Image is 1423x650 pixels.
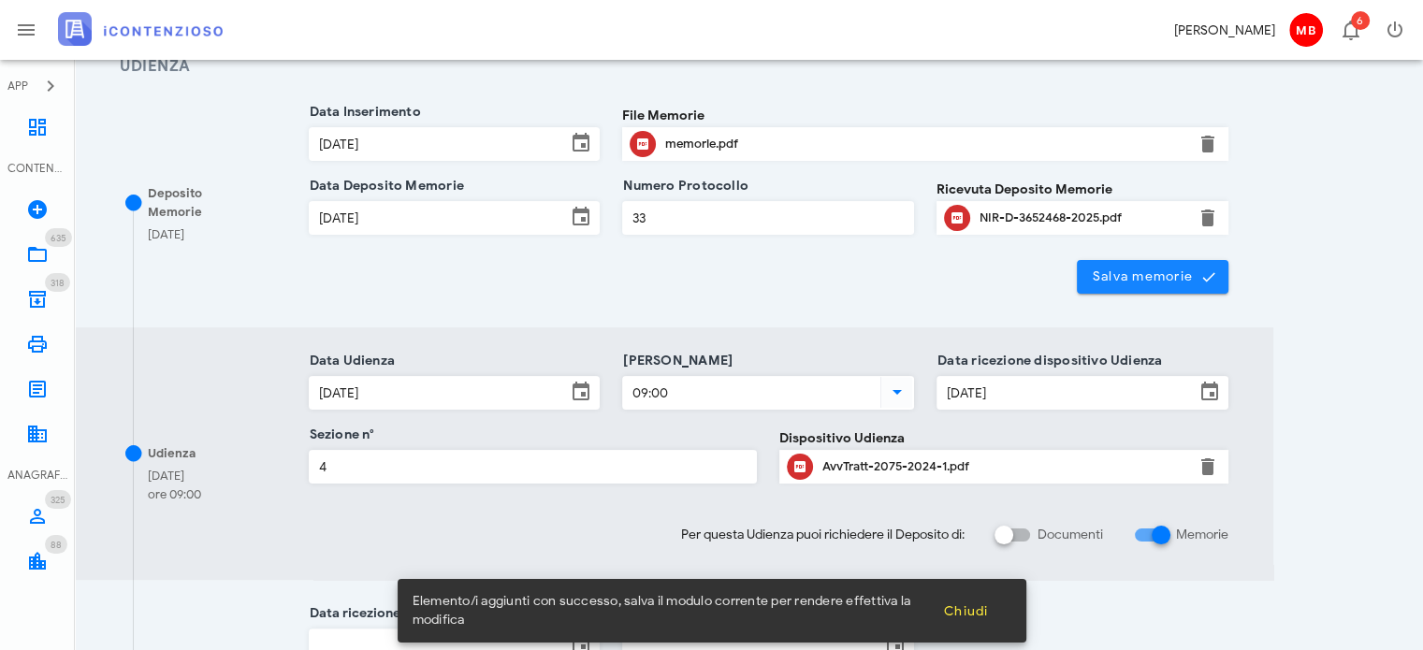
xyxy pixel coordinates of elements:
[1289,13,1323,47] span: MB
[58,12,223,46] img: logo-text-2x.png
[1197,455,1219,478] button: Elimina
[944,205,970,231] button: Clicca per aprire un'anteprima del file o scaricarlo
[943,603,989,619] span: Chiudi
[51,232,66,244] span: 635
[1197,207,1219,229] button: Elimina
[45,490,71,509] span: Distintivo
[1328,7,1372,52] button: Distintivo
[45,273,70,292] span: Distintivo
[779,428,905,448] label: Dispositivo Udienza
[1197,133,1219,155] button: Elimina
[413,592,928,629] span: Elemento/i aggiunti con successo, salva il modulo corrente per rendere effettiva la modifica
[822,459,1185,474] div: AvvTratt-2075-2024-1.pdf
[51,277,65,289] span: 318
[937,180,1112,199] label: Ricevuta Deposito Memorie
[617,352,733,370] label: [PERSON_NAME]
[148,485,201,504] div: ore 09:00
[623,202,913,234] input: Numero Protocollo
[148,444,196,463] div: Udienza
[304,426,375,444] label: Sezione n°
[304,352,396,370] label: Data Udienza
[665,137,1185,152] div: memorie.pdf
[310,451,757,483] input: Sezione n°
[304,103,421,122] label: Data Inserimento
[980,203,1185,233] div: Clicca per aprire un'anteprima del file o scaricarlo
[148,225,184,244] div: [DATE]
[630,131,656,157] button: Clicca per aprire un'anteprima del file o scaricarlo
[148,467,201,485] div: [DATE]
[665,129,1185,159] div: Clicca per aprire un'anteprima del file o scaricarlo
[1092,268,1214,285] span: Salva memorie
[1038,526,1103,544] label: Documenti
[45,535,67,554] span: Distintivo
[1351,11,1370,30] span: Distintivo
[1176,526,1228,544] label: Memorie
[617,177,748,195] label: Numero Protocollo
[928,594,1004,628] button: Chiudi
[623,377,877,409] input: Ora Udienza
[1077,260,1229,294] button: Salva memorie
[7,467,67,484] div: ANAGRAFICA
[45,228,72,247] span: Distintivo
[622,106,704,125] label: File Memorie
[787,454,813,480] button: Clicca per aprire un'anteprima del file o scaricarlo
[304,177,464,195] label: Data Deposito Memorie
[51,494,65,506] span: 325
[932,352,1162,370] label: Data ricezione dispositivo Udienza
[1174,21,1275,40] div: [PERSON_NAME]
[148,184,258,221] div: Deposito Memorie
[7,160,67,177] div: CONTENZIOSO
[980,210,1185,225] div: NIR-D-3652468-2025.pdf
[51,539,62,551] span: 88
[681,525,965,544] span: Per questa Udienza puoi richiedere il Deposito di:
[822,452,1185,482] div: Clicca per aprire un'anteprima del file o scaricarlo
[1283,7,1328,52] button: MB
[120,55,1228,79] h3: Udienza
